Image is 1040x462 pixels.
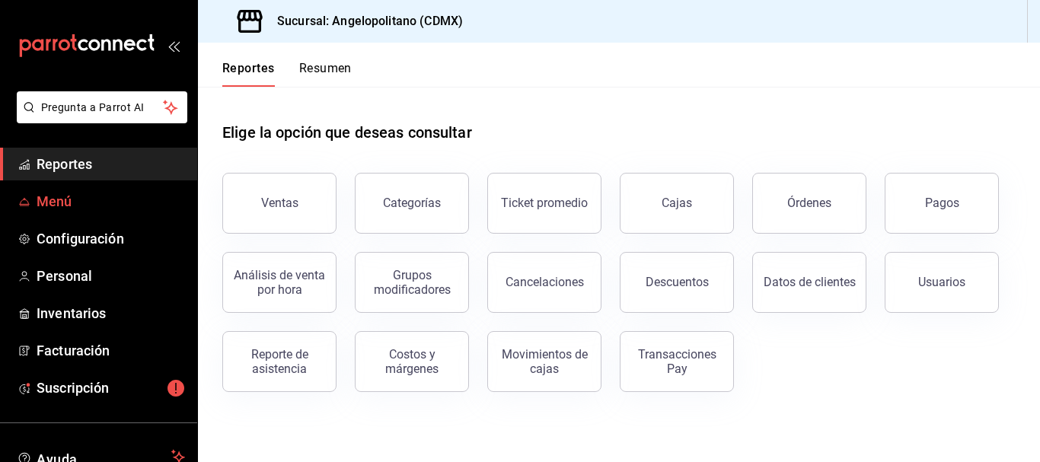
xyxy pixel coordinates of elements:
[620,331,734,392] button: Transacciones Pay
[365,347,459,376] div: Costos y márgenes
[355,173,469,234] button: Categorías
[885,173,999,234] button: Pagos
[167,40,180,52] button: open_drawer_menu
[11,110,187,126] a: Pregunta a Parrot AI
[265,12,463,30] h3: Sucursal: Angelopolitano (CDMX)
[37,228,185,249] span: Configuración
[787,196,831,210] div: Órdenes
[37,303,185,323] span: Inventarios
[261,196,298,210] div: Ventas
[487,331,601,392] button: Movimientos de cajas
[620,252,734,313] button: Descuentos
[37,191,185,212] span: Menú
[222,61,275,87] button: Reportes
[497,347,592,376] div: Movimientos de cajas
[501,196,588,210] div: Ticket promedio
[646,275,709,289] div: Descuentos
[487,173,601,234] button: Ticket promedio
[232,268,327,297] div: Análisis de venta por hora
[365,268,459,297] div: Grupos modificadores
[17,91,187,123] button: Pregunta a Parrot AI
[41,100,164,116] span: Pregunta a Parrot AI
[752,173,866,234] button: Órdenes
[355,331,469,392] button: Costos y márgenes
[222,173,337,234] button: Ventas
[506,275,584,289] div: Cancelaciones
[918,275,965,289] div: Usuarios
[764,275,856,289] div: Datos de clientes
[222,121,472,144] h1: Elige la opción que deseas consultar
[37,378,185,398] span: Suscripción
[630,347,724,376] div: Transacciones Pay
[662,196,692,210] div: Cajas
[222,61,352,87] div: navigation tabs
[885,252,999,313] button: Usuarios
[299,61,352,87] button: Resumen
[620,173,734,234] button: Cajas
[37,154,185,174] span: Reportes
[222,331,337,392] button: Reporte de asistencia
[355,252,469,313] button: Grupos modificadores
[37,340,185,361] span: Facturación
[487,252,601,313] button: Cancelaciones
[232,347,327,376] div: Reporte de asistencia
[37,266,185,286] span: Personal
[383,196,441,210] div: Categorías
[925,196,959,210] div: Pagos
[222,252,337,313] button: Análisis de venta por hora
[752,252,866,313] button: Datos de clientes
